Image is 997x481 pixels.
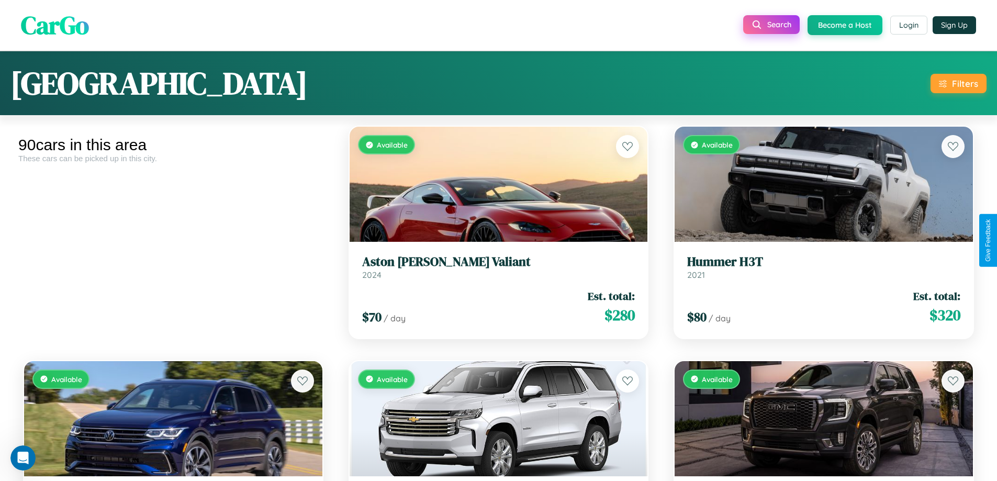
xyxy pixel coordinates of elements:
[21,8,89,42] span: CarGo
[767,20,791,29] span: Search
[702,375,733,384] span: Available
[808,15,882,35] button: Become a Host
[952,78,978,89] div: Filters
[377,140,408,149] span: Available
[384,313,406,323] span: / day
[10,445,36,471] iframe: Intercom live chat
[709,313,731,323] span: / day
[10,62,308,105] h1: [GEOGRAPHIC_DATA]
[362,308,382,326] span: $ 70
[588,288,635,304] span: Est. total:
[913,288,960,304] span: Est. total:
[18,154,328,163] div: These cars can be picked up in this city.
[929,305,960,326] span: $ 320
[890,16,927,35] button: Login
[362,270,382,280] span: 2024
[604,305,635,326] span: $ 280
[931,74,987,93] button: Filters
[687,254,960,270] h3: Hummer H3T
[377,375,408,384] span: Available
[984,219,992,262] div: Give Feedback
[687,270,705,280] span: 2021
[687,254,960,280] a: Hummer H3T2021
[362,254,635,280] a: Aston [PERSON_NAME] Valiant2024
[51,375,82,384] span: Available
[702,140,733,149] span: Available
[18,136,328,154] div: 90 cars in this area
[362,254,635,270] h3: Aston [PERSON_NAME] Valiant
[687,308,707,326] span: $ 80
[743,15,800,34] button: Search
[933,16,976,34] button: Sign Up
